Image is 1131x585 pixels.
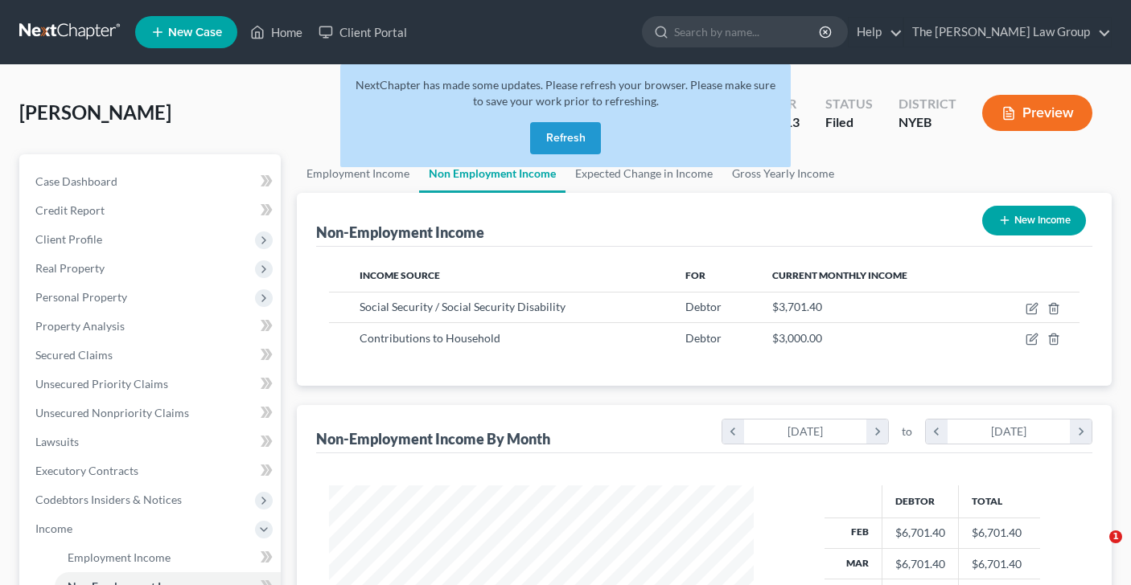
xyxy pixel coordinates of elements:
[948,419,1071,444] div: [DATE]
[904,18,1111,47] a: The [PERSON_NAME] Law Group
[35,493,182,506] span: Codebtors Insiders & Notices
[982,95,1092,131] button: Preview
[35,522,72,535] span: Income
[35,290,127,304] span: Personal Property
[899,95,956,113] div: District
[530,122,601,154] button: Refresh
[958,485,1040,517] th: Total
[35,435,79,448] span: Lawsuits
[19,100,171,124] span: [PERSON_NAME]
[35,377,168,391] span: Unsecured Priority Claims
[899,113,956,132] div: NYEB
[685,331,722,345] span: Debtor
[23,456,281,485] a: Executory Contracts
[1109,530,1122,543] span: 1
[958,548,1040,579] td: $6,701.40
[982,206,1086,235] button: New Income
[895,525,945,541] div: $6,701.40
[23,370,281,399] a: Unsecured Priority Claims
[722,419,744,444] i: chevron_left
[895,556,945,572] div: $6,701.40
[744,419,867,444] div: [DATE]
[360,331,500,345] span: Contributions to Household
[685,300,722,313] span: Debtor
[685,269,705,281] span: For
[958,517,1040,548] td: $6,701.40
[23,399,281,427] a: Unsecured Nonpriority Claims
[926,419,948,444] i: chevron_left
[825,95,873,113] div: Status
[772,300,822,313] span: $3,701.40
[168,27,222,39] span: New Case
[35,319,125,333] span: Property Analysis
[55,543,281,572] a: Employment Income
[849,18,903,47] a: Help
[316,429,550,448] div: Non-Employment Income By Month
[1076,530,1115,569] iframe: Intercom live chat
[825,548,882,579] th: Mar
[356,78,775,108] span: NextChapter has made some updates. Please refresh your browser. Please make sure to save your wor...
[23,312,281,341] a: Property Analysis
[68,550,171,564] span: Employment Income
[866,419,888,444] i: chevron_right
[35,203,105,217] span: Credit Report
[35,464,138,477] span: Executory Contracts
[311,18,415,47] a: Client Portal
[35,174,117,188] span: Case Dashboard
[1070,419,1092,444] i: chevron_right
[360,269,440,281] span: Income Source
[772,269,907,281] span: Current Monthly Income
[825,113,873,132] div: Filed
[772,331,822,345] span: $3,000.00
[23,341,281,370] a: Secured Claims
[316,223,484,242] div: Non-Employment Income
[674,17,821,47] input: Search by name...
[297,154,419,193] a: Employment Income
[825,517,882,548] th: Feb
[35,406,189,419] span: Unsecured Nonpriority Claims
[360,300,565,313] span: Social Security / Social Security Disability
[882,485,958,517] th: Debtor
[242,18,311,47] a: Home
[23,196,281,225] a: Credit Report
[785,114,800,129] span: 13
[35,232,102,246] span: Client Profile
[23,427,281,456] a: Lawsuits
[35,348,113,362] span: Secured Claims
[35,261,105,275] span: Real Property
[902,423,912,440] span: to
[23,167,281,196] a: Case Dashboard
